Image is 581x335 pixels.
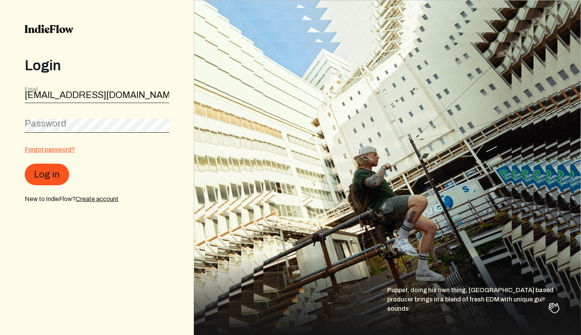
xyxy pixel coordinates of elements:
div: Puppet, doing his own thing, [GEOGRAPHIC_DATA] based producer brings in a blend of fresh EDM with... [387,286,581,335]
img: indieflow-logo-black.svg [25,25,73,33]
a: Forgot password? [25,146,75,153]
a: Create account [76,196,119,202]
div: Login [25,58,169,73]
label: Password [25,117,66,130]
iframe: Toggle Customer Support [542,296,566,320]
label: Email [25,86,38,93]
button: Log in [25,164,69,185]
div: New to IndieFlow? [25,195,169,204]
